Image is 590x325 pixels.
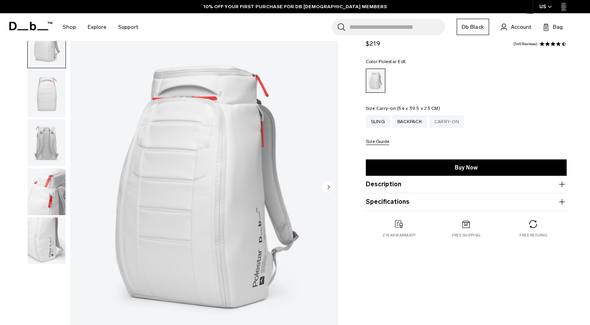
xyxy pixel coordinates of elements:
[204,3,387,10] a: 10% OFF YOUR FIRST PURCHASE FOR DB [DEMOGRAPHIC_DATA] MEMBERS
[366,106,440,111] legend: Size:
[376,106,440,111] span: Carry-on (54 x 39.5 x 23 CM)
[28,119,66,166] img: Hugger Backpack 25L Polestar Edt.
[379,59,407,64] span: Polestar Edt.
[27,70,66,117] button: Hugger Backpack 25L Polestar Edt.
[28,21,66,68] img: Hugger Backpack 25L Polestar Edt.
[457,19,489,35] a: Db Black
[366,159,567,176] a: Buy Now
[429,115,464,128] a: Carry-on
[519,233,547,238] p: Free returns
[28,168,66,215] img: Hugger Backpack 25L Polestar Edt.
[501,22,531,32] a: Account
[366,197,567,207] button: Specifications
[118,13,138,41] a: Support
[452,232,480,238] p: Free shipping
[366,139,389,145] button: Size Guide
[57,13,144,41] nav: Main Navigation
[366,69,385,93] a: Polestar Edt.
[27,168,66,215] button: Hugger Backpack 25L Polestar Edt.
[366,180,567,189] button: Description
[366,59,407,64] legend: Color:
[513,42,537,46] a: 549 reviews
[366,40,380,47] span: $219
[511,23,531,31] span: Account
[392,115,427,128] a: Backpack
[322,181,334,194] button: Next slide
[28,217,66,264] img: Hugger Backpack 25L Polestar Edt.
[383,233,416,238] p: 2 year warranty
[543,22,563,32] button: Bag
[88,13,106,41] a: Explore
[27,21,66,68] button: Hugger Backpack 25L Polestar Edt.
[63,13,76,41] a: Shop
[27,217,66,265] button: Hugger Backpack 25L Polestar Edt.
[28,70,66,117] img: Hugger Backpack 25L Polestar Edt.
[27,119,66,166] button: Hugger Backpack 25L Polestar Edt.
[366,115,390,128] a: Sling
[553,23,563,31] span: Bag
